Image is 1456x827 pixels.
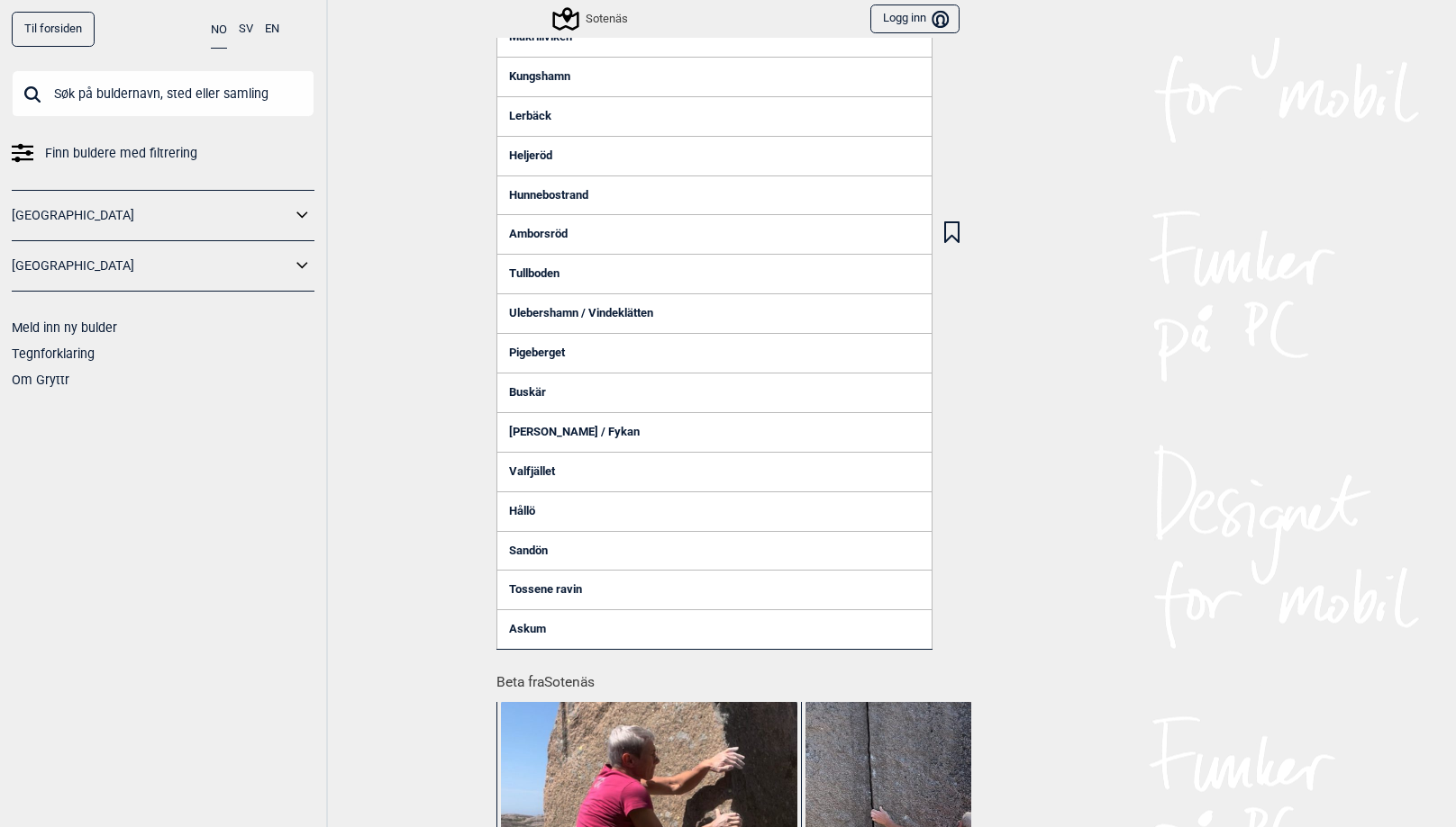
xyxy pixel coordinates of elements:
[496,175,933,215] a: Hunnebostrand
[496,412,933,452] a: [PERSON_NAME] / Fykan
[496,333,933,373] a: Pigeberget
[45,140,197,166] span: Finn buldere med filtrering
[496,491,933,531] a: Hållö
[12,12,95,47] a: Til forsiden
[496,214,933,254] a: Amborsröd
[12,373,69,387] a: Om Gryttr
[496,96,933,136] a: Lerbäck
[12,253,291,279] a: [GEOGRAPHIC_DATA]
[12,346,95,361] a: Tegnforklaring
[496,57,933,96] a: Kungshamn
[496,570,933,609] a: Tossene ravin
[496,531,933,571] a: Sandön
[496,609,933,649] a: Askum
[496,293,933,333] a: Ulebershamn / Vindeklätten
[265,12,279,47] button: EN
[12,140,314,166] a: Finn buldere med filtrering
[496,136,933,175] a: Heljeröd
[555,8,628,30] div: Sotenäs
[12,202,291,229] a: [GEOGRAPHIC_DATA]
[211,12,227,49] button: NO
[496,373,933,412] a: Buskär
[12,320,117,335] a: Meld inn ny bulder
[496,452,933,491] a: Valfjället
[496,661,971,693] h1: Beta fra Sotenäs
[496,254,933,293] a: Tullboden
[12,70,314,117] input: Søk på buldernavn, sted eller samling
[870,4,960,34] button: Logg inn
[239,12,253,47] button: SV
